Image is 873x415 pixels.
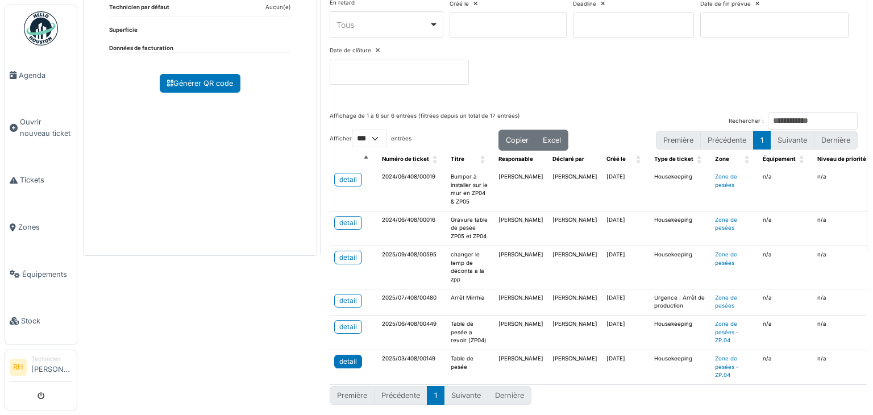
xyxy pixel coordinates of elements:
[446,246,494,289] td: changer le temp de déconta a la zpp
[433,151,439,168] span: Numéro de ticket: Activate to sort
[548,246,602,289] td: [PERSON_NAME]
[446,211,494,246] td: Gravure table de pesée ZP05 et ZP04
[602,211,650,246] td: [DATE]
[451,156,464,162] span: Titre
[334,355,362,368] a: detail
[799,151,806,168] span: Équipement: Activate to sort
[715,321,739,343] a: Zone de pesées - ZP.04
[758,315,813,350] td: n/a
[729,117,764,126] label: Rechercher :
[20,175,72,185] span: Tickets
[494,289,548,315] td: [PERSON_NAME]
[334,173,362,186] a: detail
[377,315,446,350] td: 2025/06/408/00449
[758,211,813,246] td: n/a
[330,47,371,55] label: Date de clôture
[758,168,813,211] td: n/a
[10,355,72,382] a: RH Technicien[PERSON_NAME]
[339,252,357,263] div: detail
[494,211,548,246] td: [PERSON_NAME]
[31,355,72,363] div: Technicien
[18,222,72,233] span: Zones
[753,131,771,150] button: 1
[494,315,548,350] td: [PERSON_NAME]
[339,356,357,367] div: detail
[715,251,737,266] a: Zone de pesées
[715,173,737,188] a: Zone de pesées
[19,70,72,81] span: Agenda
[330,386,531,405] nav: pagination
[506,136,529,144] span: Copier
[22,269,72,280] span: Équipements
[715,355,739,378] a: Zone de pesées - ZP.04
[377,289,446,315] td: 2025/07/408/00480
[446,350,494,385] td: Table de pesée
[24,11,58,45] img: Badge_color-CXgf-gQk.svg
[10,359,27,376] li: RH
[334,216,362,230] a: detail
[446,289,494,315] td: Arrêt Mirrhia
[330,112,520,130] div: Affichage de 1 à 6 sur 6 entrées (filtrées depuis un total de 17 entrées)
[339,175,357,185] div: detail
[109,3,169,16] dt: Technicien par défaut
[552,156,584,162] span: Déclaré par
[377,246,446,289] td: 2025/09/408/00595
[480,151,487,168] span: Titre: Activate to sort
[339,296,357,306] div: detail
[650,350,710,385] td: Housekeeping
[494,350,548,385] td: [PERSON_NAME]
[21,316,72,326] span: Stock
[377,211,446,246] td: 2024/06/408/00016
[31,355,72,379] li: [PERSON_NAME]
[377,168,446,211] td: 2024/06/408/00019
[543,136,561,144] span: Excel
[817,156,866,162] span: Niveau de priorité
[763,156,796,162] span: Équipement
[352,130,387,147] select: Afficherentrées
[758,289,813,315] td: n/a
[636,151,643,168] span: Créé le: Activate to sort
[602,246,650,289] td: [DATE]
[650,246,710,289] td: Housekeeping
[494,246,548,289] td: [PERSON_NAME]
[446,168,494,211] td: Bumper à installer sur le mur en ZP04 & ZP05
[602,289,650,315] td: [DATE]
[5,251,77,298] a: Équipements
[715,156,729,162] span: Zone
[654,156,693,162] span: Type de ticket
[758,350,813,385] td: n/a
[109,26,138,35] dt: Superficie
[494,168,548,211] td: [PERSON_NAME]
[650,211,710,246] td: Housekeeping
[339,322,357,332] div: detail
[265,3,291,12] dd: Aucun(e)
[109,44,173,53] dt: Données de facturation
[5,99,77,157] a: Ouvrir nouveau ticket
[650,289,710,315] td: Urgence : Arrêt de production
[334,251,362,264] a: detail
[548,350,602,385] td: [PERSON_NAME]
[650,315,710,350] td: Housekeeping
[535,130,568,151] button: Excel
[339,218,357,228] div: detail
[758,246,813,289] td: n/a
[602,168,650,211] td: [DATE]
[334,320,362,334] a: detail
[606,156,626,162] span: Créé le
[548,211,602,246] td: [PERSON_NAME]
[377,350,446,385] td: 2025/03/408/00149
[498,130,536,151] button: Copier
[602,315,650,350] td: [DATE]
[160,74,240,93] a: Générer QR code
[715,217,737,231] a: Zone de pesées
[715,294,737,309] a: Zone de pesées
[382,156,429,162] span: Numéro de ticket
[697,151,704,168] span: Type de ticket: Activate to sort
[548,289,602,315] td: [PERSON_NAME]
[334,294,362,308] a: detail
[548,315,602,350] td: [PERSON_NAME]
[336,19,429,31] div: Tous
[745,151,751,168] span: Zone: Activate to sort
[602,350,650,385] td: [DATE]
[446,315,494,350] td: Table de pesée a revoir (ZP04)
